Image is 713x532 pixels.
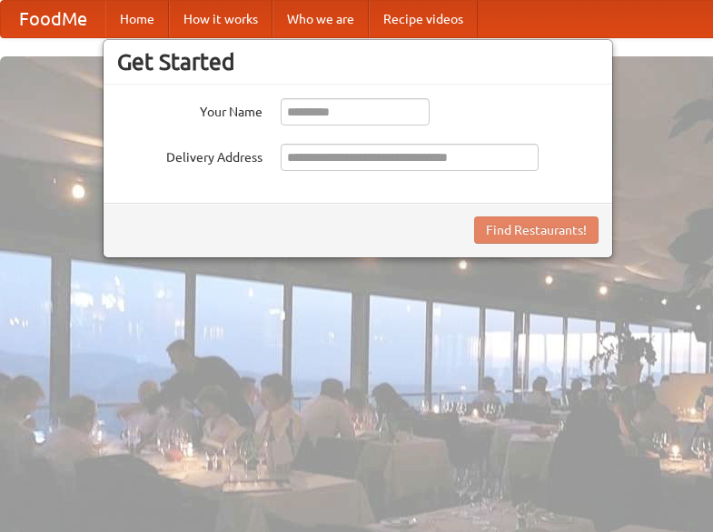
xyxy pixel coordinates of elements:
[169,1,272,37] a: How it works
[117,144,262,166] label: Delivery Address
[1,1,105,37] a: FoodMe
[474,216,599,244] button: Find Restaurants!
[105,1,169,37] a: Home
[117,98,262,121] label: Your Name
[117,48,599,75] h3: Get Started
[369,1,478,37] a: Recipe videos
[272,1,369,37] a: Who we are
